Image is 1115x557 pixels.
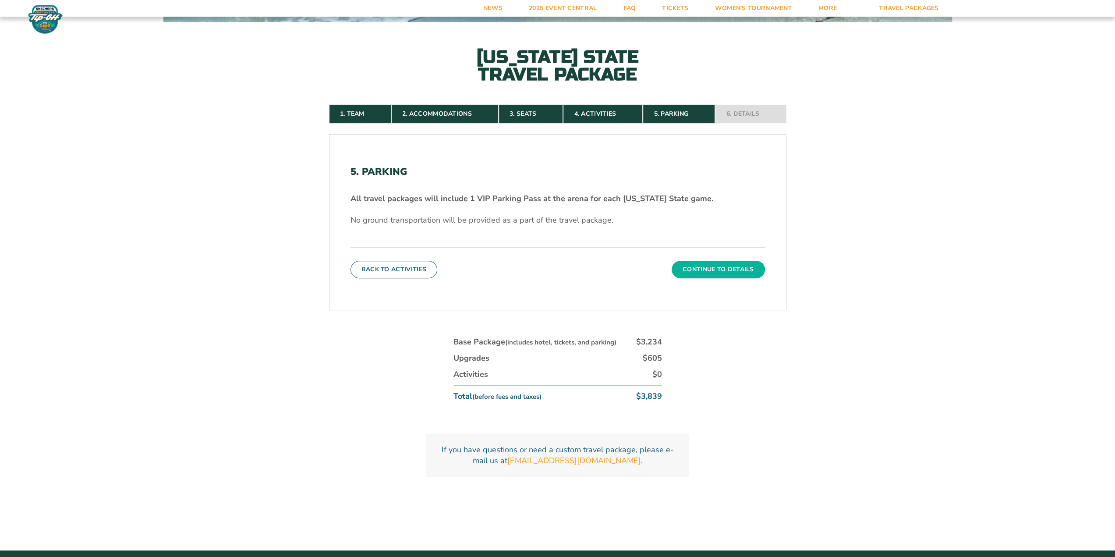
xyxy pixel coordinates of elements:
strong: All travel packages will include 1 VIP Parking Pass at the arena for each [US_STATE] State game. [350,193,713,204]
a: 2. Accommodations [391,104,499,124]
a: 1. Team [329,104,391,124]
small: (before fees and taxes) [472,392,542,401]
a: 4. Activities [563,104,643,124]
div: Upgrades [453,353,489,364]
div: Total [453,391,542,402]
h2: 5. Parking [350,166,765,177]
div: Activities [453,369,488,380]
p: If you have questions or need a custom travel package, please e-mail us at . [437,444,679,466]
small: (includes hotel, tickets, and parking) [505,338,616,347]
button: Back To Activities [350,261,437,278]
button: Continue To Details [672,261,765,278]
p: No ground transportation will be provided as a part of the travel package. [350,215,765,226]
img: Fort Myers Tip-Off [26,4,64,34]
a: [EMAIL_ADDRESS][DOMAIN_NAME] [507,455,641,466]
div: $605 [643,353,662,364]
div: Base Package [453,337,616,348]
div: $3,234 [636,337,662,348]
div: $3,839 [636,391,662,402]
h2: [US_STATE] State Travel Package [461,48,654,83]
div: $0 [652,369,662,380]
a: 3. Seats [499,104,563,124]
